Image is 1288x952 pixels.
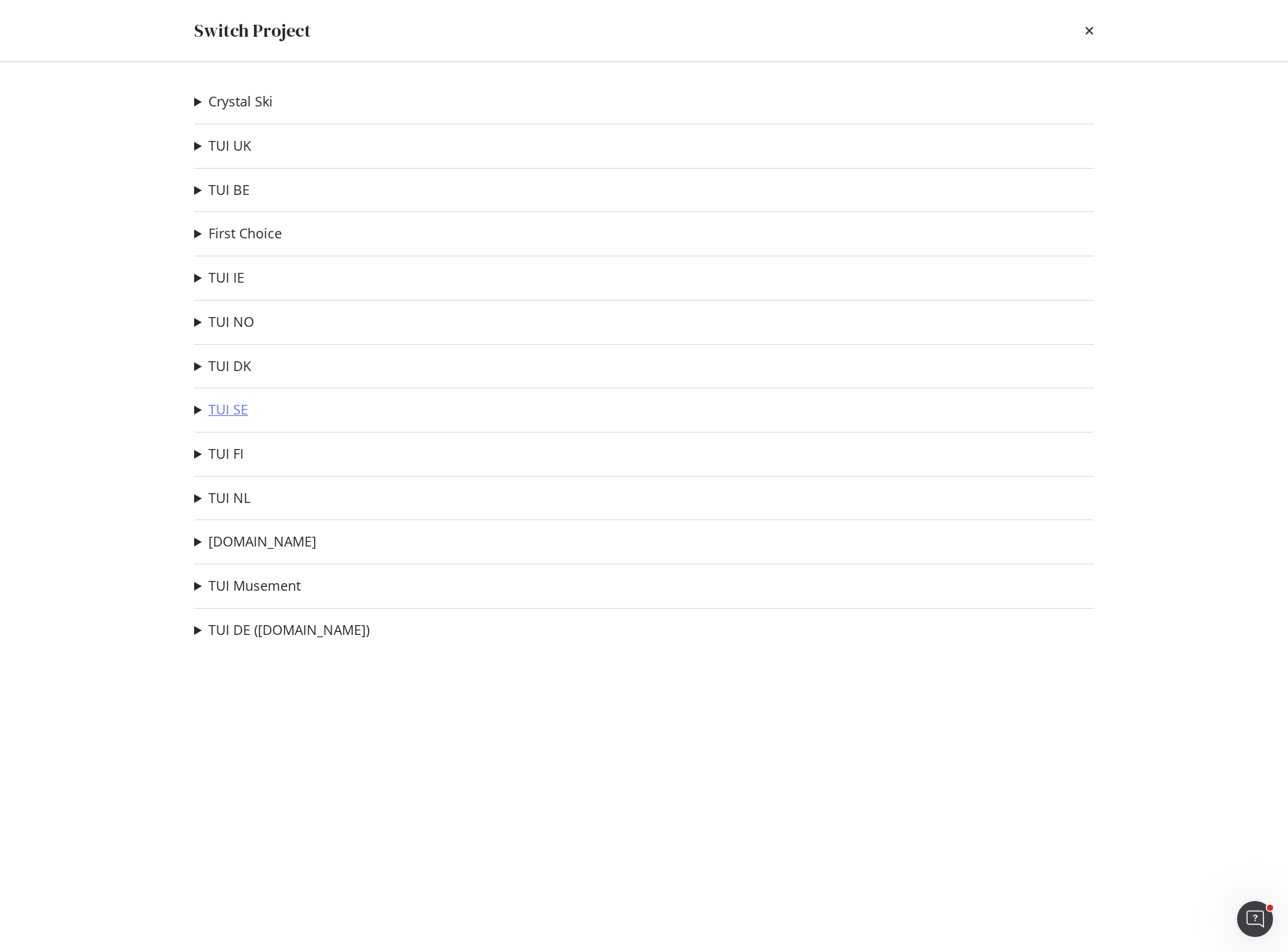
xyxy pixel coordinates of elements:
[194,489,250,508] summary: TUI NL
[194,532,316,552] summary: [DOMAIN_NAME]
[208,358,251,374] a: TUI DK
[194,224,282,244] summary: First Choice
[208,578,301,594] a: TUI Musement
[208,314,254,330] a: TUI NO
[194,400,248,420] summary: TUI SE
[194,92,273,112] summary: Crystal Ski
[194,313,254,332] summary: TUI NO
[208,490,250,506] a: TUI NL
[194,445,244,464] summary: TUI FI
[208,182,250,198] a: TUI BE
[194,357,251,376] summary: TUI DK
[194,18,311,43] div: Switch Project
[208,622,370,638] a: TUI DE ([DOMAIN_NAME])
[194,181,250,200] summary: TUI BE
[194,136,251,156] summary: TUI UK
[208,138,251,154] a: TUI UK
[1237,901,1273,937] iframe: Intercom live chat
[208,94,273,109] a: Crystal Ski
[208,534,316,549] a: [DOMAIN_NAME]
[194,576,301,596] summary: TUI Musement
[1085,18,1094,43] div: times
[208,446,244,462] a: TUI FI
[208,270,244,286] a: TUI IE
[208,402,248,418] a: TUI SE
[208,226,282,241] a: First Choice
[194,268,244,288] summary: TUI IE
[194,621,370,640] summary: TUI DE ([DOMAIN_NAME])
